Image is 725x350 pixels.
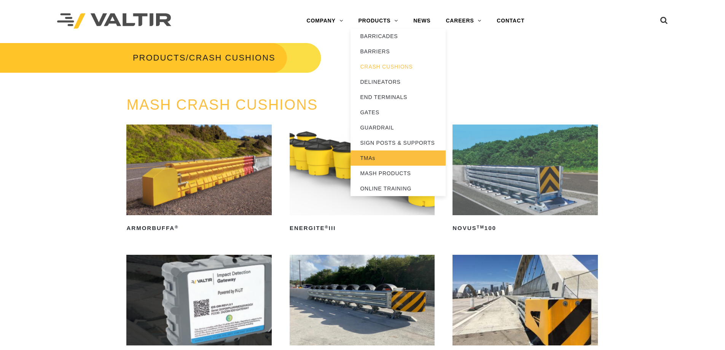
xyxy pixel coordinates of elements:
[325,225,329,229] sup: ®
[477,225,484,229] sup: TM
[489,13,532,29] a: CONTACT
[133,53,186,62] a: PRODUCTS
[126,97,318,113] a: MASH CRASH CUSHIONS
[57,13,171,29] img: Valtir
[453,125,598,234] a: NOVUSTM100
[126,125,271,234] a: ArmorBuffa®
[351,74,446,89] a: DELINEATORS
[438,13,489,29] a: CAREERS
[351,105,446,120] a: GATES
[290,222,435,234] h2: ENERGITE III
[453,222,598,234] h2: NOVUS 100
[351,135,446,150] a: SIGN POSTS & SUPPORTS
[126,222,271,234] h2: ArmorBuffa
[351,13,406,29] a: PRODUCTS
[351,29,446,44] a: BARRICADES
[351,44,446,59] a: BARRIERS
[351,59,446,74] a: CRASH CUSHIONS
[351,120,446,135] a: GUARDRAIL
[290,125,435,234] a: ENERGITE®III
[299,13,351,29] a: COMPANY
[189,53,276,62] span: CRASH CUSHIONS
[351,181,446,196] a: ONLINE TRAINING
[406,13,438,29] a: NEWS
[175,225,178,229] sup: ®
[351,89,446,105] a: END TERMINALS
[351,150,446,166] a: TMAs
[351,166,446,181] a: MASH PRODUCTS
